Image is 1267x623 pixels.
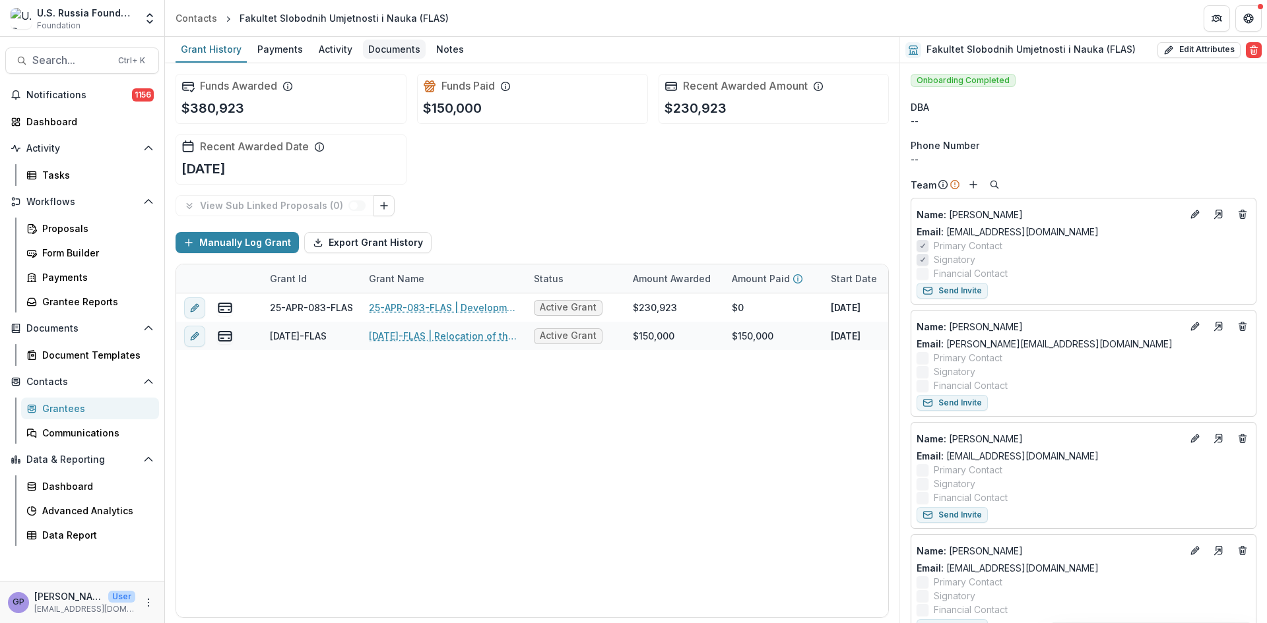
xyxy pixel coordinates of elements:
[252,40,308,59] div: Payments
[42,504,148,518] div: Advanced Analytics
[5,138,159,159] button: Open Activity
[26,115,148,129] div: Dashboard
[934,378,1008,392] span: Financial Contact
[5,371,159,392] button: Open Contacts
[917,208,1182,222] a: Name: [PERSON_NAME]
[26,376,138,388] span: Contacts
[823,264,922,293] div: Start Date
[934,463,1002,477] span: Primary Contact
[732,329,773,343] div: $150,000
[108,591,135,603] p: User
[176,232,299,253] button: Manually Log Grant
[917,320,1182,334] a: Name: [PERSON_NAME]
[37,20,81,32] span: Foundation
[934,603,1008,616] span: Financial Contact
[176,11,217,25] div: Contacts
[361,264,526,293] div: Grant Name
[1208,204,1229,225] a: Go to contact
[625,264,724,293] div: Amount Awarded
[5,449,159,470] button: Open Data & Reporting
[26,90,132,101] span: Notifications
[911,74,1016,87] span: Onboarding Completed
[1187,430,1203,446] button: Edit
[917,432,1182,446] a: Name: [PERSON_NAME]
[934,351,1002,365] span: Primary Contact
[1235,543,1251,558] button: Deletes
[917,450,944,461] span: Email:
[911,138,979,152] span: Phone Number
[34,589,103,603] p: [PERSON_NAME]
[917,321,946,332] span: Name :
[1187,206,1203,222] button: Edit
[374,195,395,216] button: Link Grants
[724,264,823,293] div: Amount Paid
[917,561,1099,575] a: Email: [EMAIL_ADDRESS][DOMAIN_NAME]
[369,301,518,314] a: 25-APR-083-FLAS | Development of the Faculty of Liberal Arts and Sciences in [GEOGRAPHIC_DATA] – ...
[911,100,929,114] span: DBA
[987,177,1002,193] button: Search
[21,242,159,264] a: Form Builder
[42,222,148,235] div: Proposals
[270,329,327,343] div: [DATE]-FLAS
[934,490,1008,504] span: Financial Contact
[21,500,159,521] a: Advanced Analytics
[1208,540,1229,561] a: Go to contact
[37,6,135,20] div: U.S. Russia Foundation
[934,365,975,378] span: Signatory
[42,348,148,362] div: Document Templates
[926,44,1136,55] h2: Fakultet Slobodnih Umjetnosti i Nauka (FLAS)
[1235,318,1251,334] button: Deletes
[917,562,944,574] span: Email:
[141,595,156,610] button: More
[21,524,159,546] a: Data Report
[252,37,308,63] a: Payments
[42,401,148,415] div: Grantees
[1204,5,1230,32] button: Partners
[917,449,1099,463] a: Email: [EMAIL_ADDRESS][DOMAIN_NAME]
[831,329,861,343] p: [DATE]
[184,326,205,347] button: edit
[176,195,374,216] button: View Sub Linked Proposals (0)
[917,225,1099,239] a: Email: [EMAIL_ADDRESS][DOMAIN_NAME]
[732,301,744,314] div: $0
[262,264,361,293] div: Grant Id
[526,264,625,293] div: Status
[934,589,975,603] span: Signatory
[917,209,946,220] span: Name :
[5,84,159,105] button: Notifications1156
[21,164,159,186] a: Tasks
[181,98,244,118] p: $380,923
[217,300,233,316] button: view-payments
[21,398,159,419] a: Grantees
[1235,430,1251,446] button: Deletes
[200,80,277,92] h2: Funds Awarded
[361,272,432,285] div: Grant Name
[240,11,449,25] div: Fakultet Slobodnih Umjetnosti i Nauka (FLAS)
[141,5,159,32] button: Open entity switcher
[540,302,597,313] span: Active Grant
[176,37,247,63] a: Grant History
[540,330,597,341] span: Active Grant
[917,338,944,349] span: Email:
[42,479,148,493] div: Dashboard
[917,337,1173,351] a: Email: [PERSON_NAME][EMAIL_ADDRESS][DOMAIN_NAME]
[42,168,148,182] div: Tasks
[934,477,975,490] span: Signatory
[934,575,1002,589] span: Primary Contact
[217,328,233,344] button: view-payments
[917,283,988,299] button: Send Invite
[313,40,358,59] div: Activity
[26,323,138,334] span: Documents
[170,9,222,28] a: Contacts
[1157,42,1241,58] button: Edit Attributes
[917,433,946,444] span: Name :
[1208,316,1229,337] a: Go to contact
[917,507,988,523] button: Send Invite
[917,544,1182,558] p: [PERSON_NAME]
[115,53,148,68] div: Ctrl + K
[917,320,1182,334] p: [PERSON_NAME]
[369,329,518,343] a: [DATE]-FLAS | Relocation of the faculties and students of the Moscow School of Social and Economi...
